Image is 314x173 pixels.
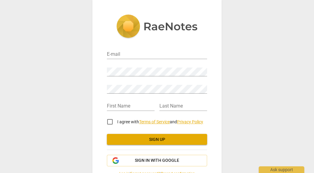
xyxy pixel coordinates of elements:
span: Sign in with Google [135,158,179,164]
a: Privacy Policy [177,119,203,124]
button: Sign up [107,134,207,145]
img: 5ac2273c67554f335776073100b6d88f.svg [116,15,198,39]
span: I agree with and [117,119,203,124]
div: Ask support [259,166,304,173]
span: Sign up [112,137,202,143]
a: Terms of Service [139,119,170,124]
button: Sign in with Google [107,155,207,166]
